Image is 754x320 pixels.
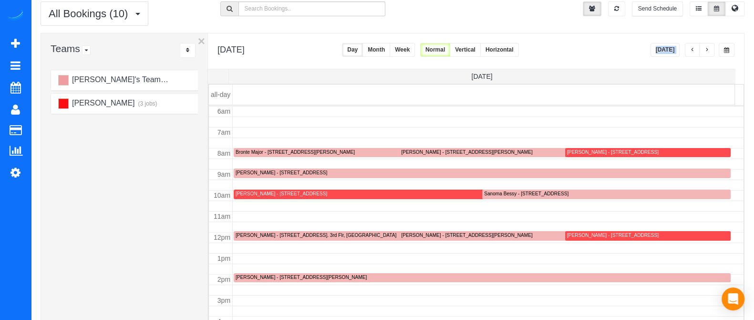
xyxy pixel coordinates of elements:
[236,191,327,197] div: [PERSON_NAME] - [STREET_ADDRESS]
[217,255,230,262] span: 1pm
[214,234,230,241] span: 12pm
[186,47,189,53] i: Sort Teams
[211,91,230,98] span: all-day
[401,232,532,238] div: [PERSON_NAME] - [STREET_ADDRESS][PERSON_NAME]
[401,149,532,155] div: [PERSON_NAME] - [STREET_ADDRESS][PERSON_NAME]
[51,43,80,54] span: Teams
[217,149,230,157] span: 8am
[217,276,230,283] span: 2pm
[567,149,659,155] div: [PERSON_NAME] - [STREET_ADDRESS]
[71,99,134,107] span: [PERSON_NAME]
[214,213,230,220] span: 11am
[420,43,450,57] button: Normal
[471,73,492,80] span: [DATE]
[137,100,157,107] small: (3 jobs)
[217,171,230,178] span: 9am
[71,75,160,84] span: [PERSON_NAME]'s Team
[238,1,386,16] input: Search Bookings..
[49,8,133,20] span: All Bookings (10)
[362,43,390,57] button: Month
[567,232,659,238] div: [PERSON_NAME] - [STREET_ADDRESS]
[342,43,363,57] button: Day
[651,43,680,57] button: [DATE]
[722,288,744,310] div: Open Intercom Messenger
[214,192,230,199] span: 10am
[632,1,683,16] button: Send Schedule
[484,191,568,197] div: Sanoma Bessy - [STREET_ADDRESS]
[236,149,355,155] div: Bronte Major - [STREET_ADDRESS][PERSON_NAME]
[236,170,327,176] div: [PERSON_NAME] - [STREET_ADDRESS]
[180,43,196,58] div: ...
[163,77,183,84] small: (7 jobs)
[198,35,205,47] button: ×
[236,232,396,238] div: [PERSON_NAME] - [STREET_ADDRESS]. 3rd Flr, [GEOGRAPHIC_DATA]
[450,43,481,57] button: Vertical
[217,107,230,115] span: 6am
[6,10,25,23] img: Automaid Logo
[217,128,230,136] span: 7am
[390,43,415,57] button: Week
[41,1,148,26] button: All Bookings (10)
[480,43,519,57] button: Horizontal
[217,297,230,304] span: 3pm
[217,43,245,55] h2: [DATE]
[236,274,367,280] div: [PERSON_NAME] - [STREET_ADDRESS][PERSON_NAME]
